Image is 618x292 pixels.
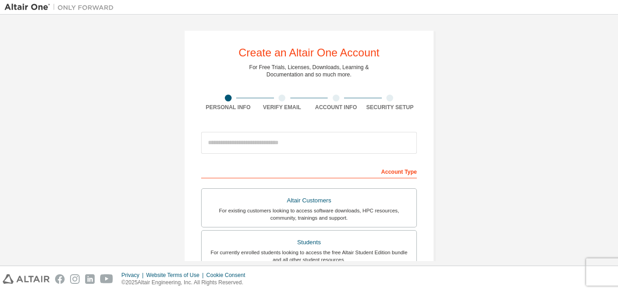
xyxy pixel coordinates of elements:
[207,249,411,263] div: For currently enrolled students looking to access the free Altair Student Edition bundle and all ...
[249,64,369,78] div: For Free Trials, Licenses, Downloads, Learning & Documentation and so much more.
[100,274,113,284] img: youtube.svg
[3,274,50,284] img: altair_logo.svg
[146,272,206,279] div: Website Terms of Use
[363,104,417,111] div: Security Setup
[309,104,363,111] div: Account Info
[255,104,309,111] div: Verify Email
[238,47,380,58] div: Create an Altair One Account
[206,272,250,279] div: Cookie Consent
[5,3,118,12] img: Altair One
[55,274,65,284] img: facebook.svg
[207,236,411,249] div: Students
[122,272,146,279] div: Privacy
[207,207,411,222] div: For existing customers looking to access software downloads, HPC resources, community, trainings ...
[122,279,251,287] p: © 2025 Altair Engineering, Inc. All Rights Reserved.
[207,194,411,207] div: Altair Customers
[85,274,95,284] img: linkedin.svg
[70,274,80,284] img: instagram.svg
[201,104,255,111] div: Personal Info
[201,164,417,178] div: Account Type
